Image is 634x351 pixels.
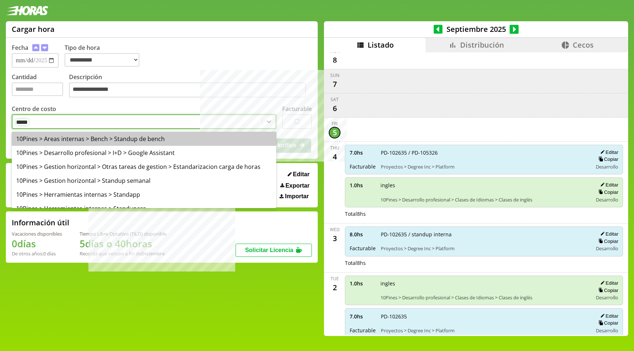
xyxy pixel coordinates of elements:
[330,145,339,151] div: Thu
[12,202,276,215] div: 10Pines > Herramientas internas > Standupero
[331,276,339,282] div: Tue
[69,73,312,100] label: Descripción
[80,230,167,237] div: Tiempo Libre Optativo (TiLO) disponible
[324,52,628,335] div: scrollable content
[12,250,62,257] div: De otros años: 0 días
[12,160,276,174] div: 10Pines > Gestion horizontal > Otras tareas de gestion > Estandarizacion carga de horas
[329,78,340,90] div: 7
[350,163,376,170] span: Facturable
[381,327,587,334] span: Proyectos > Degree Inc > Platform
[329,54,340,66] div: 8
[65,44,145,68] label: Tipo de hora
[6,6,48,15] img: logotipo
[332,121,338,127] div: Fri
[285,193,309,200] span: Importar
[236,244,312,257] button: Solicitar Licencia
[65,53,139,67] select: Tipo de hora
[381,149,587,156] span: PD-102635 / PD-105326
[596,156,618,162] button: Copiar
[596,163,618,170] span: Desarrollo
[69,82,306,98] textarea: Descripción
[12,82,63,96] input: Cantidad
[329,233,340,244] div: 3
[598,149,618,155] button: Editar
[80,237,167,250] h1: 5 días o 40 horas
[12,105,56,113] label: Centro de costo
[12,230,62,237] div: Vacaciones disponibles
[293,171,309,178] span: Editar
[350,182,375,189] span: 1.0 hs
[329,151,340,163] div: 4
[573,40,594,50] span: Cecos
[596,189,618,195] button: Copiar
[460,40,504,50] span: Distribución
[598,280,618,286] button: Editar
[350,313,376,320] span: 7.0 hs
[596,245,618,252] span: Desarrollo
[329,282,340,293] div: 2
[329,103,340,114] div: 6
[12,146,276,160] div: 10Pines > Desarrollo profesional > I+D > Google Assistant
[12,44,28,52] label: Fecha
[245,247,294,253] span: Solicitar Licencia
[278,182,312,189] button: Exportar
[12,73,69,100] label: Cantidad
[12,132,276,146] div: 10Pines > Areas internas > Bench > Standup de bench
[598,231,618,237] button: Editar
[12,237,62,250] h1: 0 días
[350,280,375,287] span: 1.0 hs
[350,149,376,156] span: 7.0 hs
[345,259,623,266] div: Total 8 hs
[380,196,587,203] span: 10Pines > Desarrollo profesional > Clases de Idiomas > Clases de inglés
[12,24,55,34] h1: Cargar hora
[598,182,618,188] button: Editar
[285,171,312,178] button: Editar
[141,250,165,257] b: Diciembre
[596,320,618,326] button: Copiar
[12,174,276,188] div: 10Pines > Gestion horizontal > Standup semanal
[381,163,587,170] span: Proyectos > Degree Inc > Platform
[381,245,587,252] span: Proyectos > Degree Inc > Platform
[380,182,587,189] span: ingles
[350,245,376,252] span: Facturable
[12,188,276,202] div: 10Pines > Herramientas internas > Standapp
[442,24,510,34] span: Septiembre 2025
[368,40,394,50] span: Listado
[350,327,376,334] span: Facturable
[350,231,376,238] span: 8.0 hs
[345,210,623,217] div: Total 8 hs
[282,105,312,113] label: Facturable
[596,238,618,244] button: Copiar
[331,96,339,103] div: Sat
[285,182,310,189] span: Exportar
[330,226,340,233] div: Wed
[381,313,587,320] span: PD-102635
[598,313,618,319] button: Editar
[80,250,167,257] div: Recordá que vencen a fin de
[596,294,618,301] span: Desarrollo
[380,294,587,301] span: 10Pines > Desarrollo profesional > Clases de Idiomas > Clases de inglés
[380,280,587,287] span: ingles
[330,72,339,78] div: Sun
[596,287,618,293] button: Copiar
[381,231,587,238] span: PD-102635 / standup interna
[596,196,618,203] span: Desarrollo
[596,327,618,334] span: Desarrollo
[12,218,69,228] h2: Información útil
[329,127,340,138] div: 5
